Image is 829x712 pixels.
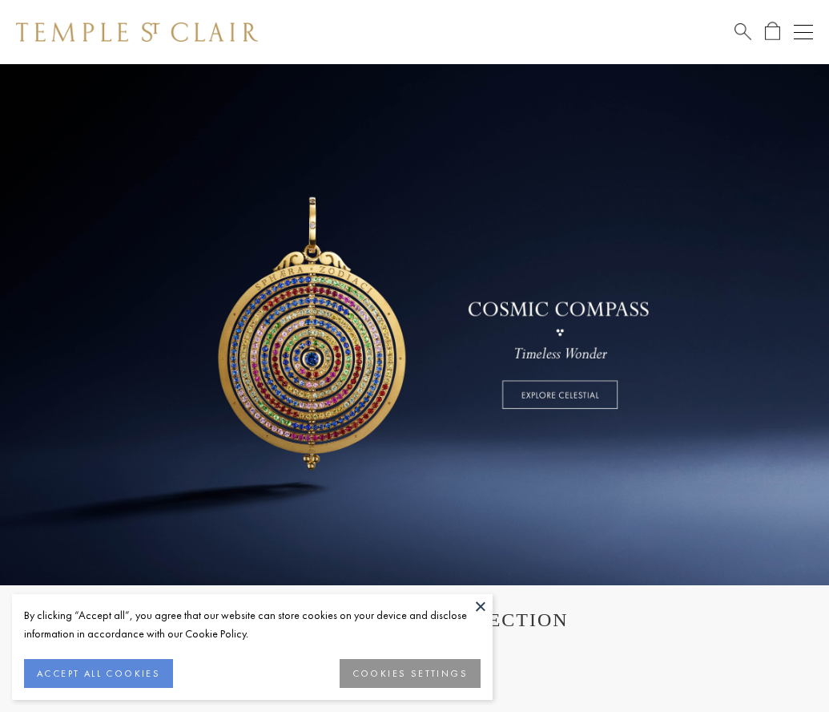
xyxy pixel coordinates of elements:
img: Temple St. Clair [16,22,258,42]
button: COOKIES SETTINGS [340,659,481,688]
a: Open Shopping Bag [765,22,780,42]
div: By clicking “Accept all”, you agree that our website can store cookies on your device and disclos... [24,606,481,643]
button: Open navigation [794,22,813,42]
a: Search [734,22,751,42]
button: ACCEPT ALL COOKIES [24,659,173,688]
